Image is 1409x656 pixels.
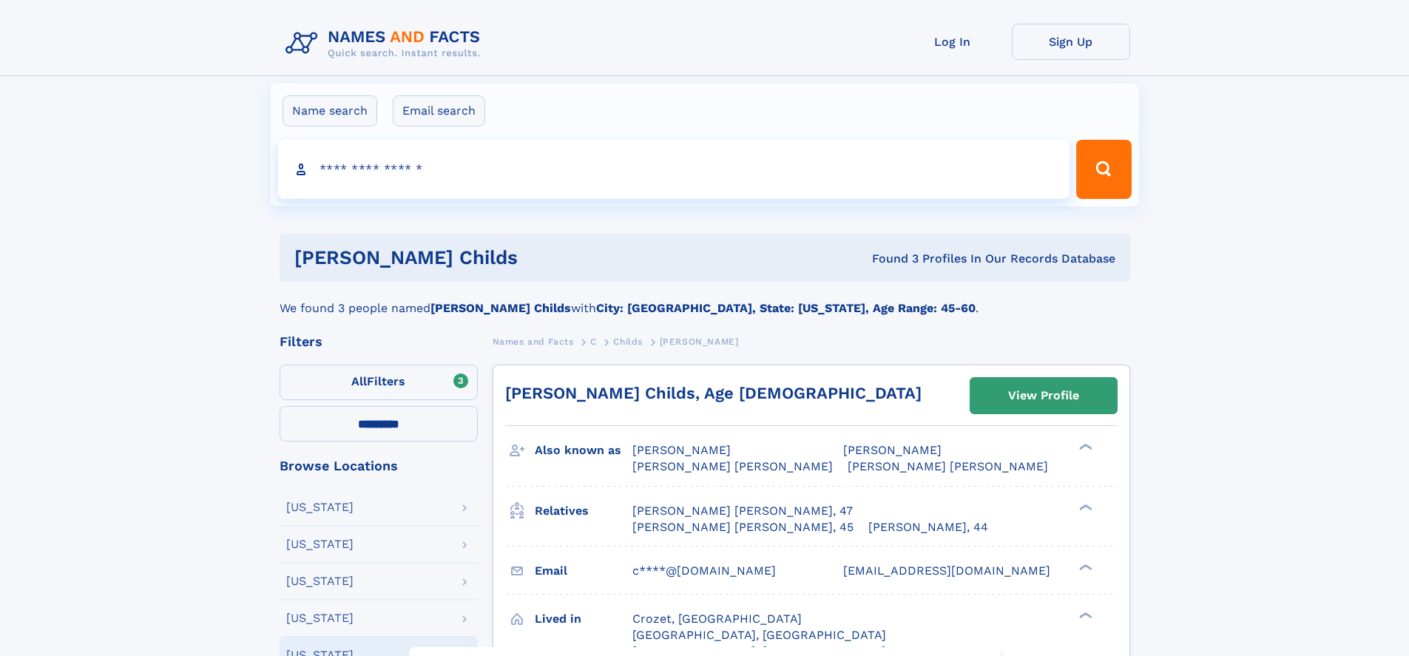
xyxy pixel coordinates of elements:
span: Crozet, [GEOGRAPHIC_DATA] [632,612,802,626]
div: Filters [280,335,478,348]
span: [PERSON_NAME] [843,443,942,457]
input: search input [278,140,1070,199]
span: All [351,374,367,388]
div: [US_STATE] [286,612,354,624]
div: ❯ [1075,442,1093,452]
img: Logo Names and Facts [280,24,493,64]
a: [PERSON_NAME] Childs, Age [DEMOGRAPHIC_DATA] [505,384,922,402]
a: [PERSON_NAME] [PERSON_NAME], 47 [632,503,853,519]
h1: [PERSON_NAME] Childs [294,248,695,267]
a: View Profile [970,378,1117,413]
span: [PERSON_NAME] [632,443,731,457]
h3: Also known as [535,438,632,463]
div: [US_STATE] [286,538,354,550]
label: Filters [280,365,478,400]
div: ❯ [1075,610,1093,620]
a: Childs [613,332,643,351]
button: Search Button [1076,140,1131,199]
a: [PERSON_NAME], 44 [868,519,988,535]
h3: Email [535,558,632,584]
div: Browse Locations [280,459,478,473]
a: C [590,332,597,351]
div: ❯ [1075,502,1093,512]
a: Names and Facts [493,332,574,351]
div: ❯ [1075,562,1093,572]
div: Found 3 Profiles In Our Records Database [695,251,1115,267]
h3: Lived in [535,606,632,632]
span: [EMAIL_ADDRESS][DOMAIN_NAME] [843,564,1050,578]
a: [PERSON_NAME] [PERSON_NAME], 45 [632,519,854,535]
div: [US_STATE] [286,501,354,513]
b: [PERSON_NAME] Childs [430,301,571,315]
div: We found 3 people named with . [280,282,1130,317]
span: [PERSON_NAME] [PERSON_NAME] [848,459,1048,473]
div: [US_STATE] [286,575,354,587]
label: Name search [283,95,377,126]
a: Sign Up [1012,24,1130,60]
span: [GEOGRAPHIC_DATA], [GEOGRAPHIC_DATA] [632,628,886,642]
div: View Profile [1008,379,1079,413]
b: City: [GEOGRAPHIC_DATA], State: [US_STATE], Age Range: 45-60 [596,301,976,315]
span: Childs [613,337,643,347]
h3: Relatives [535,498,632,524]
span: [PERSON_NAME] [660,337,739,347]
a: Log In [893,24,1012,60]
span: C [590,337,597,347]
label: Email search [393,95,485,126]
span: [PERSON_NAME] [PERSON_NAME] [632,459,833,473]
